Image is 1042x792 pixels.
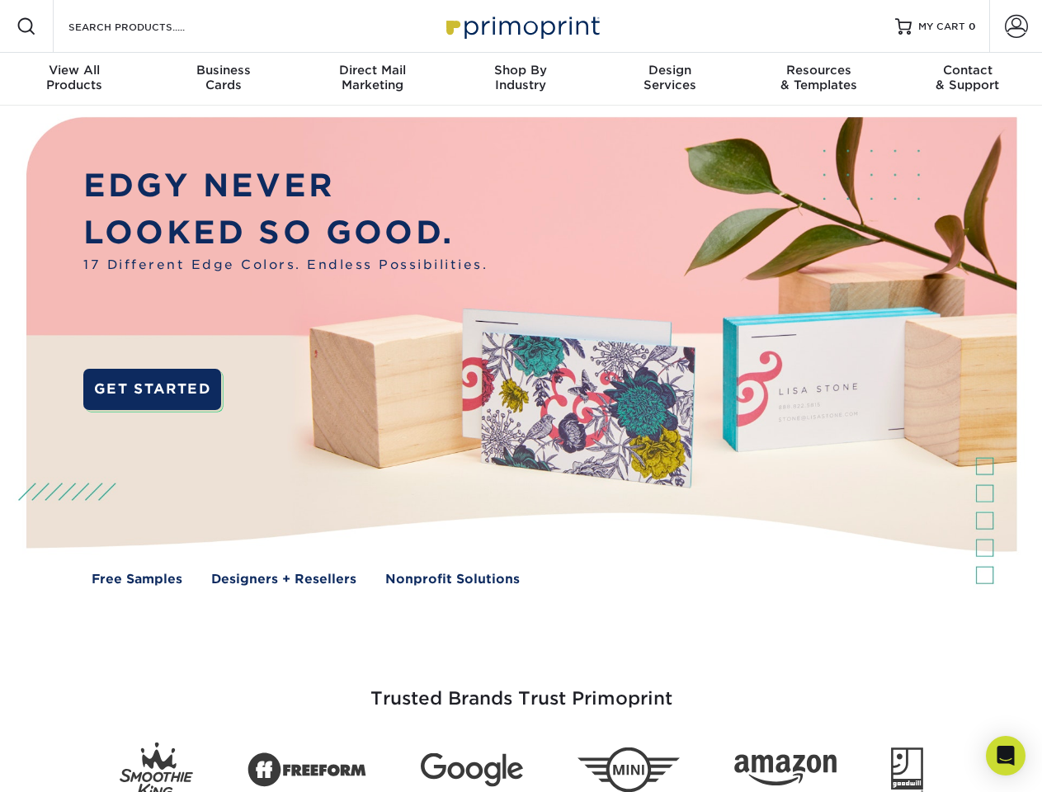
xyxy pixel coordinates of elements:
h3: Trusted Brands Trust Primoprint [39,648,1004,729]
a: Direct MailMarketing [298,53,446,106]
a: Contact& Support [893,53,1042,106]
div: Marketing [298,63,446,92]
a: Resources& Templates [744,53,893,106]
span: 17 Different Edge Colors. Endless Possibilities. [83,256,488,275]
div: & Support [893,63,1042,92]
div: & Templates [744,63,893,92]
a: Designers + Resellers [211,570,356,589]
span: Resources [744,63,893,78]
img: Primoprint [439,8,604,44]
a: BusinessCards [149,53,297,106]
span: Direct Mail [298,63,446,78]
span: Business [149,63,297,78]
span: Design [596,63,744,78]
a: Shop ByIndustry [446,53,595,106]
a: DesignServices [596,53,744,106]
img: Google [421,753,523,787]
input: SEARCH PRODUCTS..... [67,16,228,36]
span: Contact [893,63,1042,78]
a: Nonprofit Solutions [385,570,520,589]
div: Services [596,63,744,92]
span: MY CART [918,20,965,34]
p: LOOKED SO GOOD. [83,210,488,257]
p: EDGY NEVER [83,163,488,210]
span: 0 [969,21,976,32]
div: Open Intercom Messenger [986,736,1025,775]
span: Shop By [446,63,595,78]
a: GET STARTED [83,369,221,410]
img: Amazon [734,755,837,786]
a: Free Samples [92,570,182,589]
img: Goodwill [891,747,923,792]
div: Cards [149,63,297,92]
div: Industry [446,63,595,92]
